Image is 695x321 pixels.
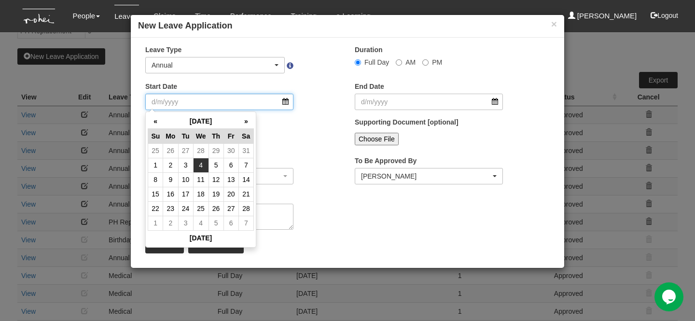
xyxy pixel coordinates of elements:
[208,172,223,187] td: 12
[355,133,399,145] input: Choose File
[208,143,223,158] td: 29
[163,128,178,143] th: Mo
[208,201,223,216] td: 26
[178,143,193,158] td: 27
[223,216,238,230] td: 6
[163,143,178,158] td: 26
[163,201,178,216] td: 23
[355,45,383,55] label: Duration
[145,94,293,110] input: d/m/yyyy
[654,282,685,311] iframe: chat widget
[138,21,232,30] b: New Leave Application
[193,201,208,216] td: 25
[178,201,193,216] td: 24
[148,230,254,245] th: [DATE]
[148,158,163,172] td: 1
[223,187,238,201] td: 20
[208,128,223,143] th: Th
[193,216,208,230] td: 4
[163,114,239,129] th: [DATE]
[152,60,273,70] div: Annual
[238,158,253,172] td: 7
[238,114,253,129] th: »
[193,158,208,172] td: 4
[145,57,285,73] button: Annual
[355,156,417,166] label: To Be Approved By
[148,216,163,230] td: 1
[364,58,389,66] span: Full Day
[163,187,178,201] td: 16
[178,158,193,172] td: 3
[163,158,178,172] td: 2
[238,201,253,216] td: 28
[361,171,491,181] div: [PERSON_NAME]
[208,158,223,172] td: 5
[148,143,163,158] td: 25
[193,143,208,158] td: 28
[208,187,223,201] td: 19
[223,172,238,187] td: 13
[405,58,416,66] span: AM
[223,143,238,158] td: 30
[178,187,193,201] td: 17
[238,143,253,158] td: 31
[355,168,503,184] button: Royston Choo
[193,187,208,201] td: 18
[223,201,238,216] td: 27
[145,82,177,91] label: Start Date
[178,216,193,230] td: 3
[355,82,384,91] label: End Date
[223,158,238,172] td: 6
[193,172,208,187] td: 11
[163,172,178,187] td: 9
[238,187,253,201] td: 21
[355,94,503,110] input: d/m/yyyy
[148,128,163,143] th: Su
[178,172,193,187] td: 10
[145,45,181,55] label: Leave Type
[238,172,253,187] td: 14
[148,201,163,216] td: 22
[355,117,459,127] label: Supporting Document [optional]
[432,58,442,66] span: PM
[148,187,163,201] td: 15
[148,172,163,187] td: 8
[163,216,178,230] td: 2
[178,128,193,143] th: Tu
[208,216,223,230] td: 5
[223,128,238,143] th: Fr
[238,128,253,143] th: Sa
[148,114,163,129] th: «
[193,128,208,143] th: We
[238,216,253,230] td: 7
[551,19,557,29] button: ×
